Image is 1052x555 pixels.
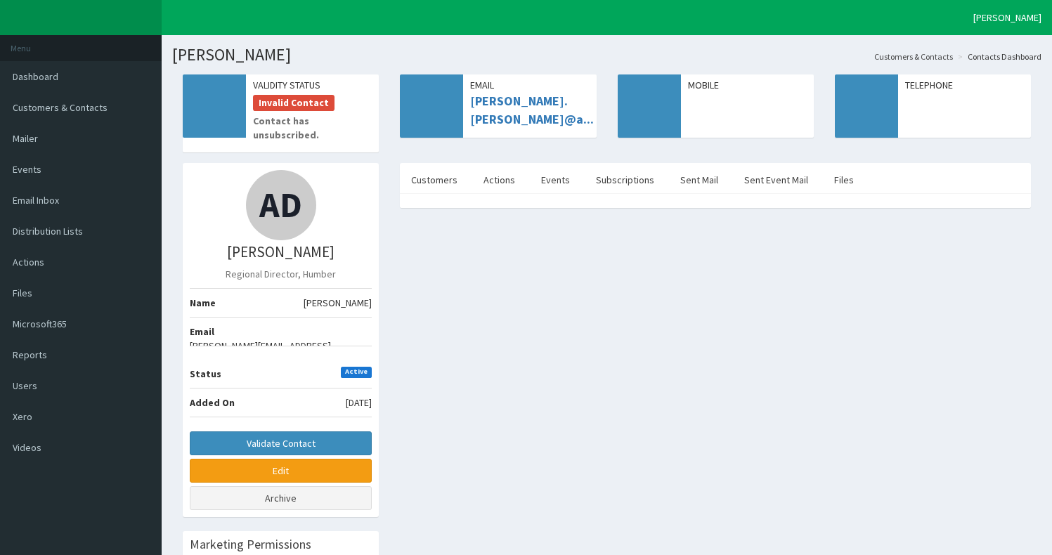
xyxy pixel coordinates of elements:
[688,78,807,92] span: Mobile
[530,165,581,195] a: Events
[472,165,526,195] a: Actions
[823,165,865,195] a: Files
[259,183,302,227] span: AD
[341,367,372,378] span: Active
[905,78,1024,92] span: Telephone
[585,165,665,195] a: Subscriptions
[253,114,372,142] small: Contact has unsubscribed.
[190,325,214,338] b: Email
[13,101,108,114] span: Customers & Contacts
[13,163,41,176] span: Events
[253,78,372,92] span: Validity Status
[470,78,589,92] span: Email
[190,459,372,483] a: Edit
[874,51,953,63] a: Customers & Contacts
[13,318,67,330] span: Microsoft365
[346,396,372,410] span: [DATE]
[190,486,372,510] a: Archive
[973,11,1041,24] span: [PERSON_NAME]
[190,431,372,455] button: Validate Contact
[733,165,819,195] a: Sent Event Mail
[13,287,32,299] span: Files
[13,348,47,361] span: Reports
[190,339,372,367] span: [PERSON_NAME][EMAIL_ADDRESS][PERSON_NAME][DOMAIN_NAME]
[13,194,59,207] span: Email Inbox
[13,256,44,268] span: Actions
[400,165,469,195] a: Customers
[172,46,1041,64] h1: [PERSON_NAME]
[190,267,372,281] p: Regional Director, Humber
[13,379,37,392] span: Users
[954,51,1041,63] li: Contacts Dashboard
[470,93,594,127] a: [PERSON_NAME].[PERSON_NAME]@a...
[253,95,335,112] span: Invalid Contact
[13,441,41,454] span: Videos
[304,296,372,310] span: [PERSON_NAME]
[669,165,729,195] a: Sent Mail
[190,538,311,551] h3: Marketing Permissions
[190,367,221,380] b: Status
[13,70,58,83] span: Dashboard
[190,244,372,260] h3: [PERSON_NAME]
[13,410,32,423] span: Xero
[190,396,235,409] b: Added On
[13,225,83,237] span: Distribution Lists
[13,132,38,145] span: Mailer
[190,296,216,309] b: Name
